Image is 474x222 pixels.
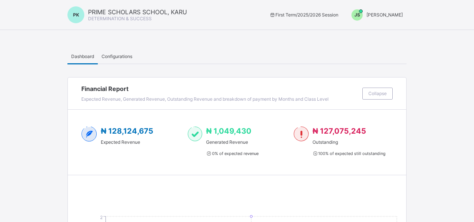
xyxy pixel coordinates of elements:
[366,12,403,18] span: [PERSON_NAME]
[81,127,97,142] img: expected-2.4343d3e9d0c965b919479240f3db56ac.svg
[206,127,251,136] span: ₦ 1,049,430
[269,12,338,18] span: session/term information
[101,139,153,145] span: Expected Revenue
[206,151,258,156] span: 0 % of expected revenue
[294,127,308,142] img: outstanding-1.146d663e52f09953f639664a84e30106.svg
[206,139,258,145] span: Generated Revenue
[88,8,187,16] span: PRIME SCHOLARS SCHOOL, KARU
[368,91,387,96] span: Collapse
[354,12,360,18] span: JS
[313,151,386,156] span: 100 % of expected still outstanding
[71,54,94,59] span: Dashboard
[73,12,79,18] span: PK
[313,139,386,145] span: Outstanding
[313,127,366,136] span: ₦ 127,075,245
[101,127,153,136] span: ₦ 128,124,675
[81,96,329,102] span: Expected Revenue, Generated Revenue, Outstanding Revenue and breakdown of payment by Months and C...
[88,16,152,21] span: DETERMINATION & SUCCESS
[100,215,103,220] tspan: 2
[188,127,202,142] img: paid-1.3eb1404cbcb1d3b736510a26bbfa3ccb.svg
[102,54,132,59] span: Configurations
[81,85,359,92] span: Financial Report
